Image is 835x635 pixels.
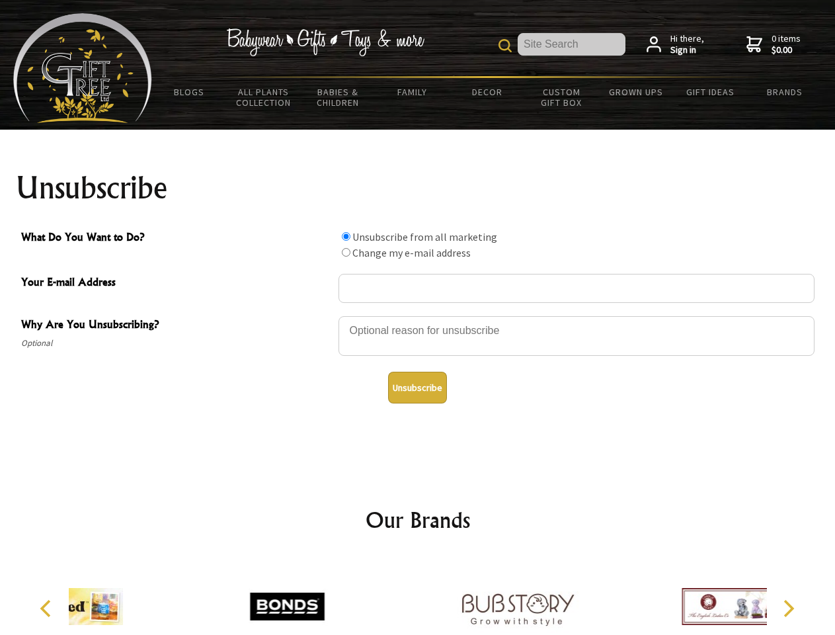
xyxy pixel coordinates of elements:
[518,33,625,56] input: Site Search
[16,172,820,204] h1: Unsubscribe
[21,229,332,248] span: What Do You Want to Do?
[342,232,350,241] input: What Do You Want to Do?
[301,78,376,116] a: Babies & Children
[33,594,62,623] button: Previous
[670,44,704,56] strong: Sign in
[342,248,350,257] input: What Do You Want to Do?
[352,230,497,243] label: Unsubscribe from all marketing
[524,78,599,116] a: Custom Gift Box
[21,335,332,351] span: Optional
[772,44,801,56] strong: $0.00
[774,594,803,623] button: Next
[746,33,801,56] a: 0 items$0.00
[338,274,815,303] input: Your E-mail Address
[376,78,450,106] a: Family
[647,33,704,56] a: Hi there,Sign in
[227,78,301,116] a: All Plants Collection
[21,316,332,335] span: Why Are You Unsubscribing?
[13,13,152,123] img: Babyware - Gifts - Toys and more...
[498,39,512,52] img: product search
[226,28,424,56] img: Babywear - Gifts - Toys & more
[352,246,471,259] label: Change my e-mail address
[670,33,704,56] span: Hi there,
[598,78,673,106] a: Grown Ups
[673,78,748,106] a: Gift Ideas
[26,504,809,536] h2: Our Brands
[772,32,801,56] span: 0 items
[450,78,524,106] a: Decor
[152,78,227,106] a: BLOGS
[21,274,332,293] span: Your E-mail Address
[388,372,447,403] button: Unsubscribe
[748,78,822,106] a: Brands
[338,316,815,356] textarea: Why Are You Unsubscribing?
